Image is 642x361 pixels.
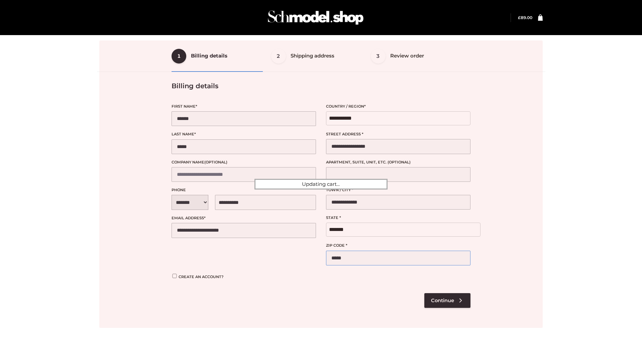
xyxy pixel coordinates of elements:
div: Updating cart... [254,179,388,190]
img: Schmodel Admin 964 [265,4,366,31]
bdi: 89.00 [518,15,532,20]
span: £ [518,15,521,20]
a: £89.00 [518,15,532,20]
